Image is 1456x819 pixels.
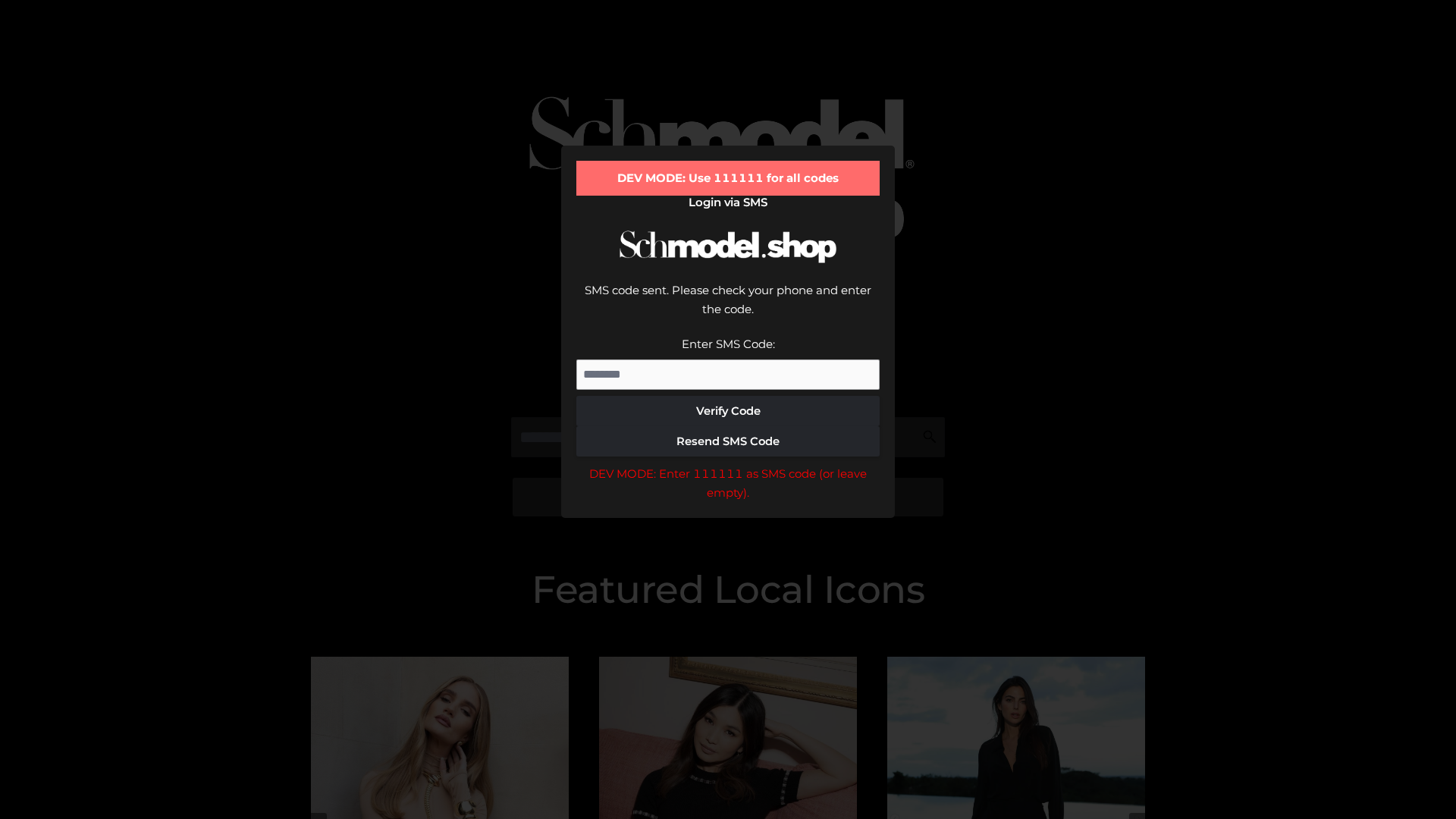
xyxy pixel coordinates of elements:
[576,196,880,209] h2: Login via SMS
[682,337,775,351] label: Enter SMS Code:
[576,161,880,196] div: DEV MODE: Use 111111 for all codes
[576,281,880,334] div: SMS code sent. Please check your phone and enter the code.
[576,396,880,426] button: Verify Code
[576,464,880,503] div: DEV MODE: Enter 111111 as SMS code (or leave empty).
[614,217,842,277] img: Schmodel Logo
[576,426,880,457] button: Resend SMS Code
